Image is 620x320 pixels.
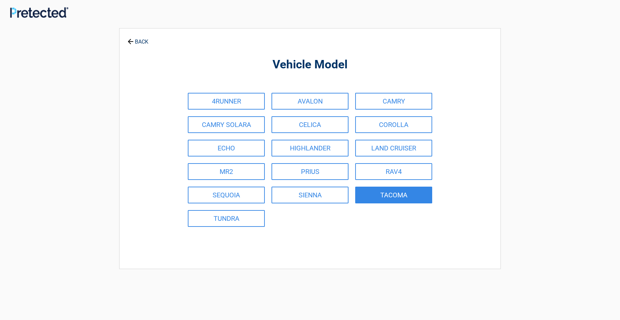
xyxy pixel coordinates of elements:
a: CAMRY SOLARA [188,116,265,133]
a: SIENNA [272,187,348,203]
a: SEQUOIA [188,187,265,203]
a: COROLLA [355,116,432,133]
a: MR2 [188,163,265,180]
a: HIGHLANDER [272,140,348,156]
a: BACK [126,33,150,45]
a: TUNDRA [188,210,265,227]
h2: Vehicle Model [156,57,464,73]
a: LAND CRUISER [355,140,432,156]
a: AVALON [272,93,348,110]
a: TACOMA [355,187,432,203]
a: CAMRY [355,93,432,110]
a: ECHO [188,140,265,156]
img: Main Logo [10,7,68,18]
a: PRIUS [272,163,348,180]
a: CELICA [272,116,348,133]
a: 4RUNNER [188,93,265,110]
a: RAV4 [355,163,432,180]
